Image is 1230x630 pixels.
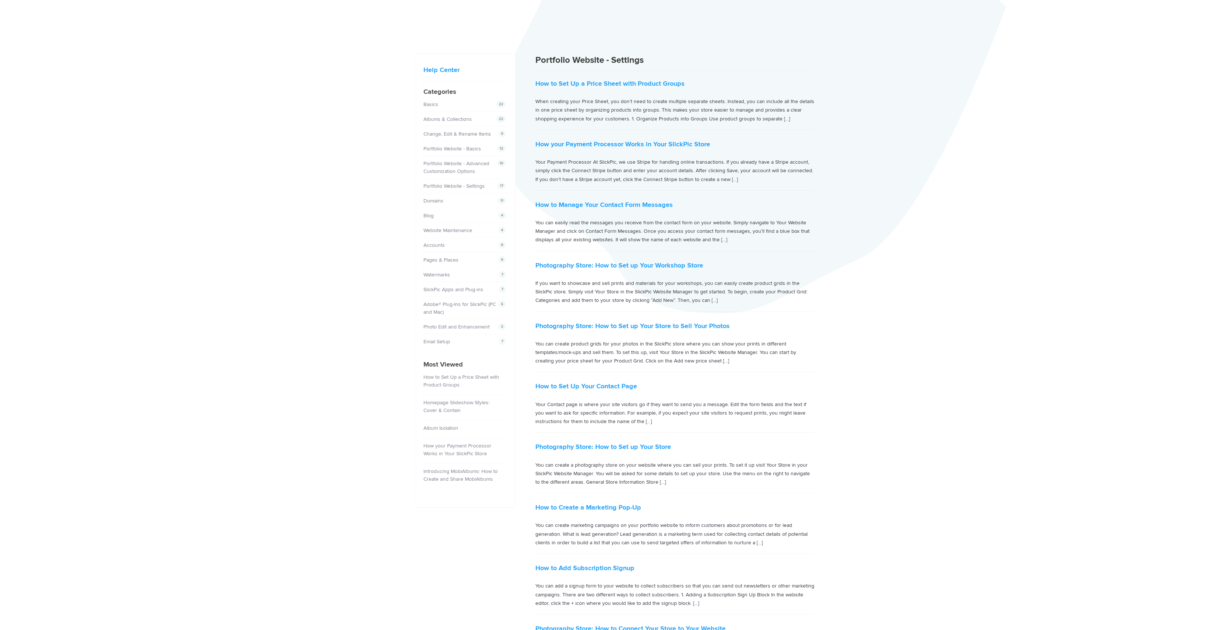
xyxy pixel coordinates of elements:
p: You can create marketing campaigns on your portfolio website to inform customers about promotions... [535,521,815,547]
p: Your Contact page is where your site visitors go if they want to send you a message. Edit the for... [535,400,815,426]
span: 22 [496,115,506,123]
a: Homepage Slideshow Styles: Cover & Contain [423,399,490,413]
a: Album Isolation [423,425,458,431]
span: 22 [496,101,506,108]
a: Photography Store: How to Set up Your Workshop Store [535,261,703,269]
p: You can easily read the messages you receive from the contact form on your website. Simply naviga... [535,218,815,244]
span: 3 [498,323,506,330]
a: How your Payment Processor Works in Your SlickPic Store [423,443,491,457]
a: Portfolio Website - Basics [423,146,481,152]
a: Basics [423,101,438,108]
p: If you want to showcase and sell prints and materials for your workshops, you can easily create p... [535,279,815,305]
a: How to Set Up Your Contact Page [535,382,637,390]
a: Domains [423,198,443,204]
a: Photography Store: How to Set up Your Store to Sell Your Photos [535,322,730,330]
p: You can add a signup form to your website to collect subscribers so that you can send out newslet... [535,582,815,607]
a: Albums & Collections [423,116,472,122]
a: How to Set Up a Price Sheet with Product Groups [535,79,685,88]
a: Introducing MobiAlbums: How to Create and Share MobiAlbums [423,468,498,482]
a: Website Maintenance [423,227,472,234]
span: 17 [497,182,506,190]
a: Accounts [423,242,445,248]
span: 8 [498,241,506,249]
a: Change, Edit & Rename Items [423,131,491,137]
a: Email Setup [423,338,450,345]
span: 7 [499,286,506,293]
a: Blog [423,212,434,219]
span: 10 [497,160,506,167]
span: 6 [498,300,506,308]
span: Portfolio Website - Settings [535,55,644,65]
a: Pages & Places [423,257,459,263]
span: 7 [499,271,506,278]
a: Watermarks [423,272,450,278]
p: You can create a photography store on your website where you can sell your prints. To set it up v... [535,461,815,487]
a: Portfolio Website - Advanced Customization Options [423,160,489,174]
h4: Most Viewed [423,360,508,370]
span: 8 [498,256,506,263]
a: How your Payment Processor Works in Your SlickPic Store [535,140,710,148]
span: 4 [498,212,506,219]
a: Photo Edit and Enhancement [423,324,490,330]
a: How to Set Up a Price Sheet with Product Groups [423,374,499,388]
span: 12 [497,145,506,152]
a: SlickPic Apps and Plug-ins [423,286,483,293]
span: 4 [498,227,506,234]
a: Portfolio Website - Settings [423,183,485,189]
a: Photography Store: How to Set up Your Store [535,443,671,451]
p: Your Payment Processor At SlickPic, we use Stripe for handling online transactions. If you alread... [535,158,815,184]
h4: Categories [423,87,508,97]
span: 7 [499,338,506,345]
p: You can create product grids for your photos in the SlickPic store where you can show your prints... [535,340,815,365]
a: How to Manage Your Contact Form Messages [535,201,673,209]
span: 9 [498,130,506,137]
a: Help Center [423,66,460,74]
a: How to Add Subscription Signup [535,564,634,572]
a: How to Create a Marketing Pop-Up [535,503,641,511]
a: Adobe® Plug-Ins for SlickPic (PC and Mac) [423,301,496,315]
p: When creating your Price Sheet, you don’t need to create multiple separate sheets. Instead, you c... [535,97,815,123]
span: 11 [498,197,506,204]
